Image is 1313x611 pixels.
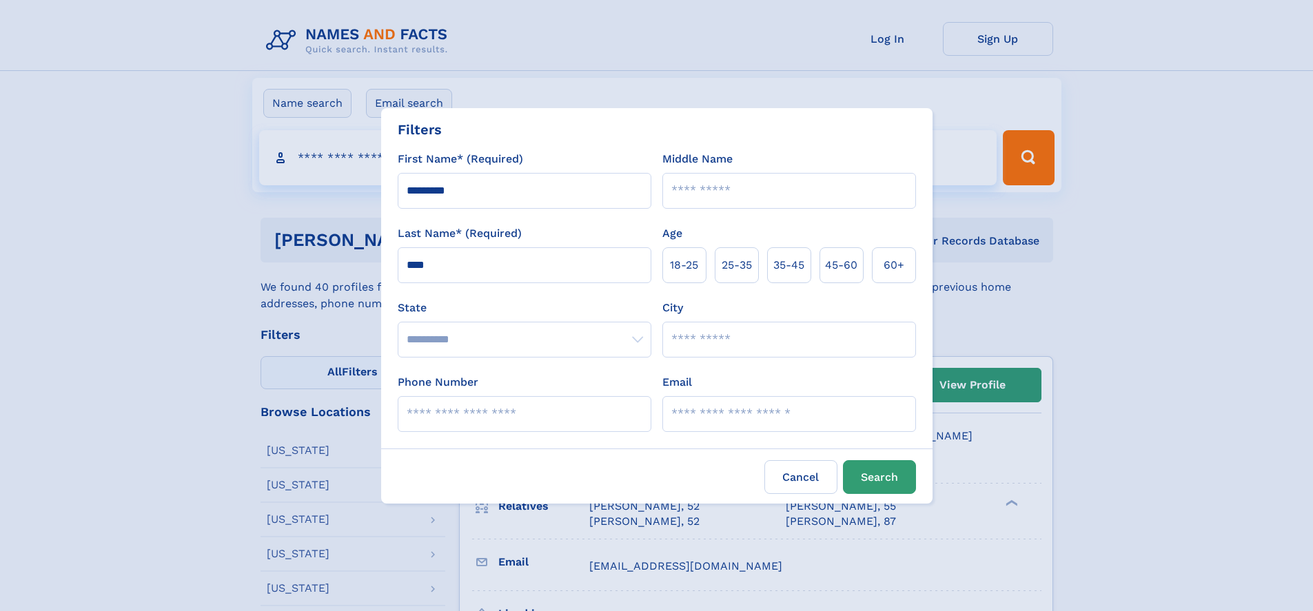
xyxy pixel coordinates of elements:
span: 60+ [884,257,904,273]
label: Age [662,225,682,242]
label: First Name* (Required) [398,151,523,167]
span: 25‑35 [722,257,752,273]
span: 35‑45 [773,257,804,273]
label: Middle Name [662,151,733,167]
span: 18‑25 [670,257,698,273]
label: Phone Number [398,374,478,391]
label: Last Name* (Required) [398,225,522,242]
label: City [662,300,683,316]
label: Cancel [764,460,837,494]
label: Email [662,374,692,391]
label: State [398,300,651,316]
div: Filters [398,119,442,140]
button: Search [843,460,916,494]
span: 45‑60 [825,257,857,273]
